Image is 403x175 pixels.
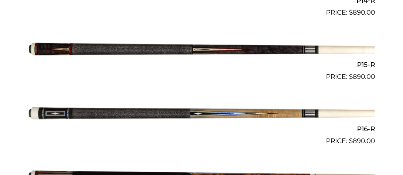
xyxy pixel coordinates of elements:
[28,85,375,143] img: P16-R
[28,85,375,146] a: P16-R $890.00
[349,73,353,80] span: $
[349,137,353,145] span: $
[349,8,353,16] span: $
[349,8,375,16] bdi: 890.00
[349,73,375,80] bdi: 890.00
[28,21,375,82] a: P15-R $890.00
[28,21,375,78] img: P15-R
[349,137,375,145] bdi: 890.00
